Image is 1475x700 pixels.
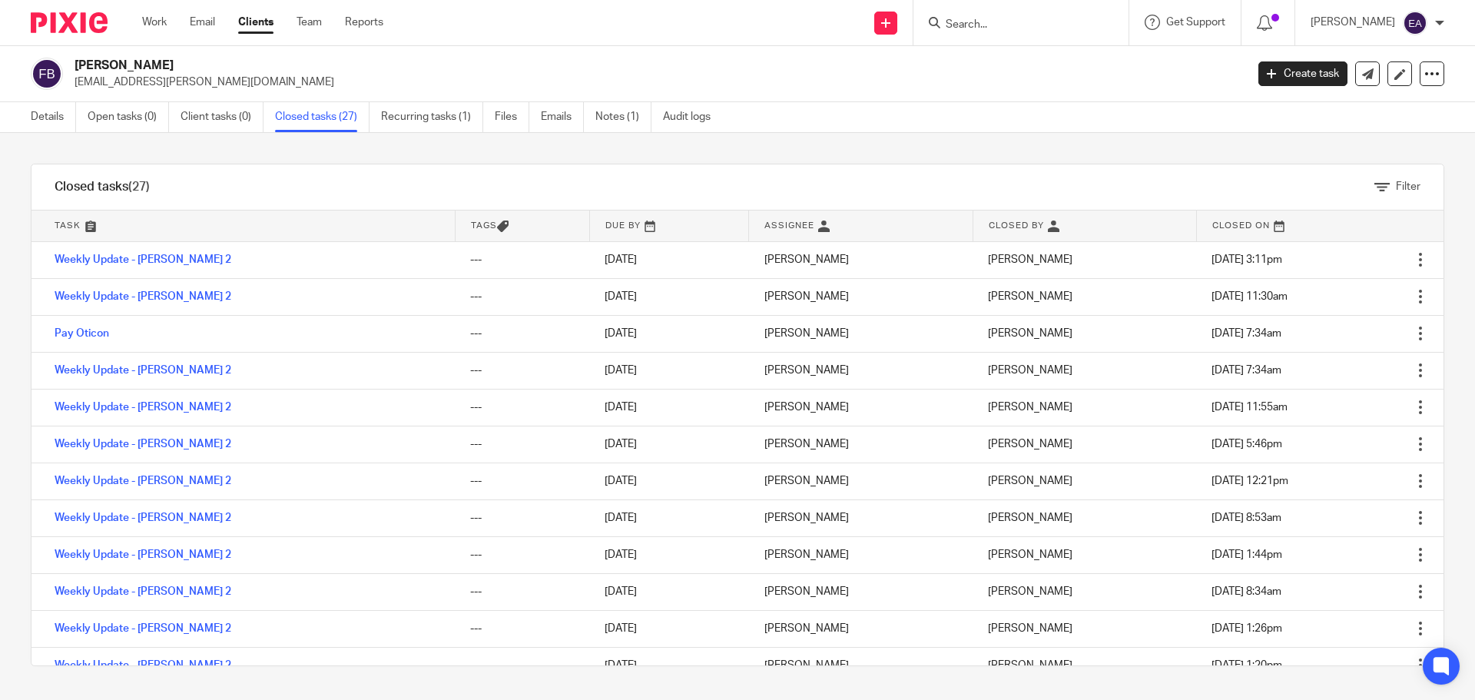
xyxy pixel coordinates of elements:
[55,513,231,523] a: Weekly Update - [PERSON_NAME] 2
[1211,660,1282,671] span: [DATE] 1:20pm
[55,623,231,634] a: Weekly Update - [PERSON_NAME] 2
[55,402,231,413] a: Weekly Update - [PERSON_NAME] 2
[541,102,584,132] a: Emails
[988,328,1072,339] span: [PERSON_NAME]
[470,252,574,267] div: ---
[988,623,1072,634] span: [PERSON_NAME]
[275,102,370,132] a: Closed tasks (27)
[589,499,749,536] td: [DATE]
[944,18,1082,32] input: Search
[1258,61,1347,86] a: Create task
[31,102,76,132] a: Details
[749,610,973,647] td: [PERSON_NAME]
[495,102,529,132] a: Files
[75,58,1003,74] h2: [PERSON_NAME]
[749,241,973,278] td: [PERSON_NAME]
[749,536,973,573] td: [PERSON_NAME]
[55,439,231,450] a: Weekly Update - [PERSON_NAME] 2
[470,326,574,341] div: ---
[749,352,973,389] td: [PERSON_NAME]
[470,547,574,562] div: ---
[988,549,1072,560] span: [PERSON_NAME]
[589,573,749,610] td: [DATE]
[345,15,383,30] a: Reports
[1211,513,1281,523] span: [DATE] 8:53am
[470,400,574,415] div: ---
[988,254,1072,265] span: [PERSON_NAME]
[988,660,1072,671] span: [PERSON_NAME]
[589,647,749,684] td: [DATE]
[1211,365,1281,376] span: [DATE] 7:34am
[749,315,973,352] td: [PERSON_NAME]
[181,102,264,132] a: Client tasks (0)
[55,328,109,339] a: Pay Oticon
[55,291,231,302] a: Weekly Update - [PERSON_NAME] 2
[1166,17,1225,28] span: Get Support
[589,352,749,389] td: [DATE]
[88,102,169,132] a: Open tasks (0)
[455,211,589,241] th: Tags
[470,621,574,636] div: ---
[1211,402,1288,413] span: [DATE] 11:55am
[470,658,574,673] div: ---
[470,363,574,378] div: ---
[55,660,231,671] a: Weekly Update - [PERSON_NAME] 2
[55,476,231,486] a: Weekly Update - [PERSON_NAME] 2
[142,15,167,30] a: Work
[470,436,574,452] div: ---
[589,463,749,499] td: [DATE]
[470,289,574,304] div: ---
[297,15,322,30] a: Team
[128,181,150,193] span: (27)
[1211,254,1282,265] span: [DATE] 3:11pm
[589,278,749,315] td: [DATE]
[190,15,215,30] a: Email
[749,573,973,610] td: [PERSON_NAME]
[55,365,231,376] a: Weekly Update - [PERSON_NAME] 2
[238,15,273,30] a: Clients
[589,426,749,463] td: [DATE]
[749,389,973,426] td: [PERSON_NAME]
[589,536,749,573] td: [DATE]
[381,102,483,132] a: Recurring tasks (1)
[1211,476,1288,486] span: [DATE] 12:21pm
[595,102,651,132] a: Notes (1)
[31,58,63,90] img: svg%3E
[1211,439,1282,450] span: [DATE] 5:46pm
[749,463,973,499] td: [PERSON_NAME]
[470,473,574,489] div: ---
[988,402,1072,413] span: [PERSON_NAME]
[470,584,574,599] div: ---
[1211,623,1282,634] span: [DATE] 1:26pm
[1403,11,1427,35] img: svg%3E
[988,513,1072,523] span: [PERSON_NAME]
[75,75,1235,90] p: [EMAIL_ADDRESS][PERSON_NAME][DOMAIN_NAME]
[988,586,1072,597] span: [PERSON_NAME]
[589,241,749,278] td: [DATE]
[55,549,231,560] a: Weekly Update - [PERSON_NAME] 2
[589,389,749,426] td: [DATE]
[1396,181,1420,192] span: Filter
[55,586,231,597] a: Weekly Update - [PERSON_NAME] 2
[1211,291,1288,302] span: [DATE] 11:30am
[749,499,973,536] td: [PERSON_NAME]
[988,291,1072,302] span: [PERSON_NAME]
[55,254,231,265] a: Weekly Update - [PERSON_NAME] 2
[1211,586,1281,597] span: [DATE] 8:34am
[988,476,1072,486] span: [PERSON_NAME]
[55,179,150,195] h1: Closed tasks
[988,439,1072,450] span: [PERSON_NAME]
[663,102,722,132] a: Audit logs
[988,365,1072,376] span: [PERSON_NAME]
[589,610,749,647] td: [DATE]
[749,278,973,315] td: [PERSON_NAME]
[470,510,574,526] div: ---
[749,426,973,463] td: [PERSON_NAME]
[749,647,973,684] td: [PERSON_NAME]
[1211,549,1282,560] span: [DATE] 1:44pm
[1311,15,1395,30] p: [PERSON_NAME]
[1211,328,1281,339] span: [DATE] 7:34am
[589,315,749,352] td: [DATE]
[31,12,108,33] img: Pixie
